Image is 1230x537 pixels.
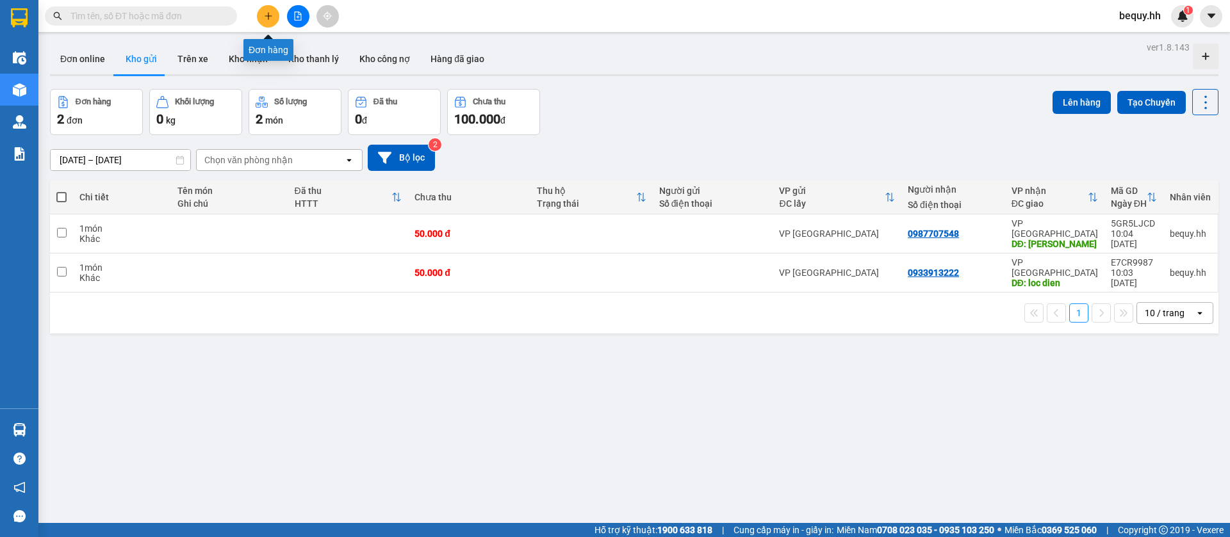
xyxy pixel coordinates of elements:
[177,186,281,196] div: Tên món
[79,234,165,244] div: Khác
[659,186,767,196] div: Người gửi
[13,510,26,522] span: message
[1004,523,1097,537] span: Miền Bắc
[288,180,409,214] th: Toggle SortBy
[594,523,712,537] span: Hỗ trợ kỹ thuật:
[79,192,165,202] div: Chi tiết
[908,268,959,278] div: 0933913222
[1111,218,1157,228] div: 5GR5LJCD
[657,525,712,535] strong: 1900 633 818
[349,44,420,74] button: Kho công nợ
[13,453,26,465] span: question-circle
[265,115,283,125] span: món
[773,180,901,214] th: Toggle SortBy
[908,184,999,195] div: Người nhận
[79,223,165,234] div: 1 món
[1177,10,1188,22] img: icon-new-feature
[344,155,354,165] svg: open
[79,262,165,273] div: 1 món
[368,145,435,171] button: Bộ lọc
[316,5,339,28] button: aim
[204,154,293,166] div: Chọn văn phòng nhận
[1200,5,1222,28] button: caret-down
[274,97,307,106] div: Số lượng
[348,89,441,135] button: Đã thu0đ
[1170,268,1211,278] div: bequy.hh
[67,115,83,125] span: đơn
[256,111,263,127] span: 2
[779,228,895,239] div: VP [GEOGRAPHIC_DATA]
[473,97,505,106] div: Chưa thu
[1111,257,1157,268] div: E7CR9987
[1159,525,1168,534] span: copyright
[659,198,767,209] div: Số điện thoại
[1106,523,1108,537] span: |
[420,44,495,74] button: Hàng đã giao
[13,51,26,65] img: warehouse-icon
[1186,6,1190,15] span: 1
[1111,228,1157,249] div: 10:04 [DATE]
[13,423,26,437] img: warehouse-icon
[414,228,524,239] div: 50.000 đ
[1170,192,1211,202] div: Nhân viên
[13,481,26,493] span: notification
[908,200,999,210] div: Số điện thoại
[1012,198,1088,209] div: ĐC giao
[429,138,441,151] sup: 2
[243,39,293,61] div: Đơn hàng
[1206,10,1217,22] span: caret-down
[1111,186,1147,196] div: Mã GD
[1012,218,1098,239] div: VP [GEOGRAPHIC_DATA]
[500,115,505,125] span: đ
[323,12,332,20] span: aim
[1109,8,1171,24] span: bequy.hh
[1012,278,1098,288] div: DĐ: loc dien
[779,186,885,196] div: VP gửi
[362,115,367,125] span: đ
[149,89,242,135] button: Khối lượng0kg
[293,12,302,20] span: file-add
[156,111,163,127] span: 0
[997,527,1001,533] span: ⚪️
[1193,44,1218,69] div: Tạo kho hàng mới
[454,111,500,127] span: 100.000
[1053,91,1111,114] button: Lên hàng
[1005,180,1104,214] th: Toggle SortBy
[57,111,64,127] span: 2
[115,44,167,74] button: Kho gửi
[70,9,222,23] input: Tìm tên, số ĐT hoặc mã đơn
[257,5,279,28] button: plus
[1111,198,1147,209] div: Ngày ĐH
[355,111,362,127] span: 0
[779,198,885,209] div: ĐC lấy
[53,12,62,20] span: search
[79,273,165,283] div: Khác
[11,8,28,28] img: logo-vxr
[175,97,214,106] div: Khối lượng
[373,97,397,106] div: Đã thu
[1012,257,1098,278] div: VP [GEOGRAPHIC_DATA]
[414,268,524,278] div: 50.000 đ
[76,97,111,106] div: Đơn hàng
[13,147,26,161] img: solution-icon
[1069,303,1088,323] button: 1
[1012,186,1088,196] div: VP nhận
[1147,40,1190,54] div: ver 1.8.143
[1104,180,1163,214] th: Toggle SortBy
[50,44,115,74] button: Đơn online
[51,150,190,170] input: Select a date range.
[722,523,724,537] span: |
[295,186,392,196] div: Đã thu
[287,5,309,28] button: file-add
[877,525,994,535] strong: 0708 023 035 - 0935 103 250
[537,186,636,196] div: Thu hộ
[249,89,341,135] button: Số lượng2món
[908,228,959,239] div: 0987707548
[278,44,349,74] button: Kho thanh lý
[167,44,218,74] button: Trên xe
[837,523,994,537] span: Miền Nam
[414,192,524,202] div: Chưa thu
[779,268,895,278] div: VP [GEOGRAPHIC_DATA]
[1012,239,1098,249] div: DĐ: thanh luong
[1184,6,1193,15] sup: 1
